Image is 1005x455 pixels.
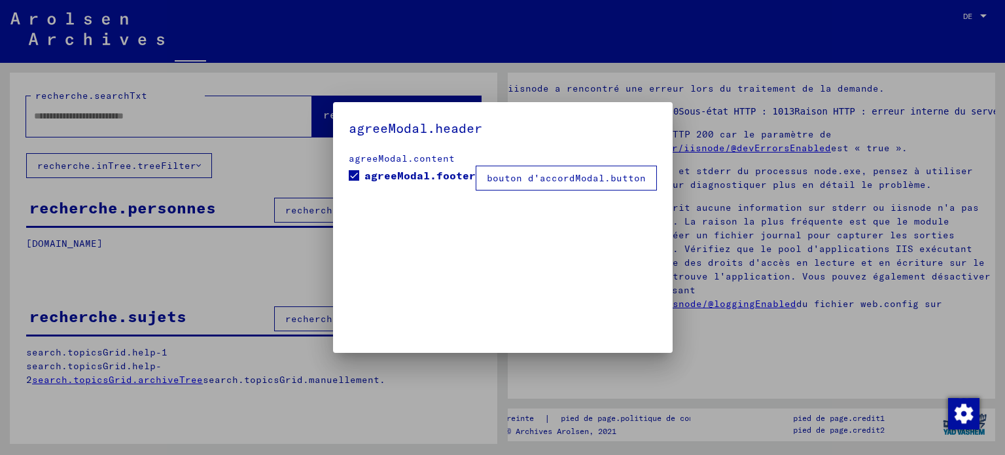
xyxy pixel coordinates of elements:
font: bouton d'accordModal.button [487,172,646,184]
font: agreeModal.footer [364,169,476,182]
img: Modifier le consentement [948,398,979,429]
font: agreeModal.content [349,153,455,164]
font: agreeModal.header [349,120,482,136]
div: Modifier le consentement [947,397,979,429]
button: bouton d'accordModal.button [476,166,657,191]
